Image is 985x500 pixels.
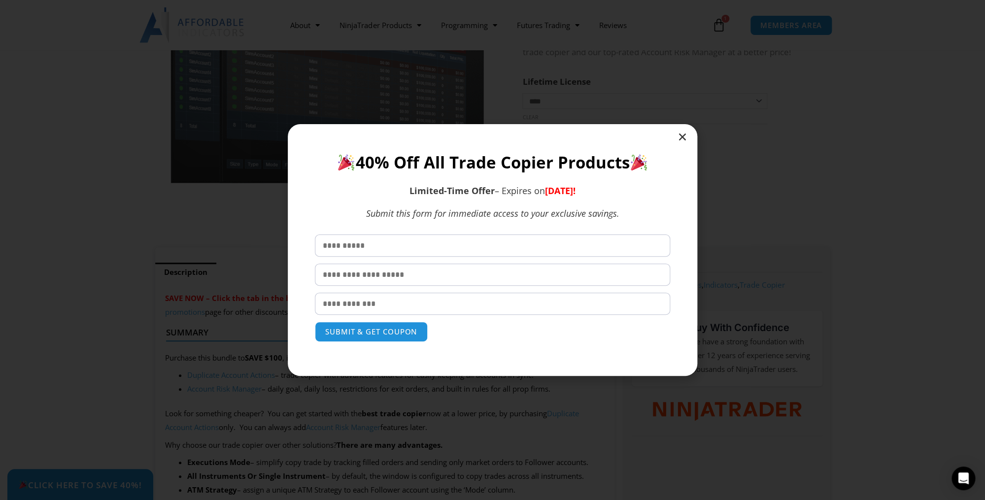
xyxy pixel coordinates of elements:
strong: Limited-Time Offer [409,185,495,197]
em: Submit this form for immediate access to your exclusive savings. [366,207,619,219]
a: Close [678,132,687,142]
span: [DATE]! [545,185,576,197]
h1: 40% Off All Trade Copier Products [315,151,670,174]
p: – Expires on [315,184,670,198]
button: SUBMIT & GET COUPON [315,322,428,342]
img: 🎉 [338,154,354,170]
div: Open Intercom Messenger [951,467,975,490]
img: 🎉 [631,154,647,170]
